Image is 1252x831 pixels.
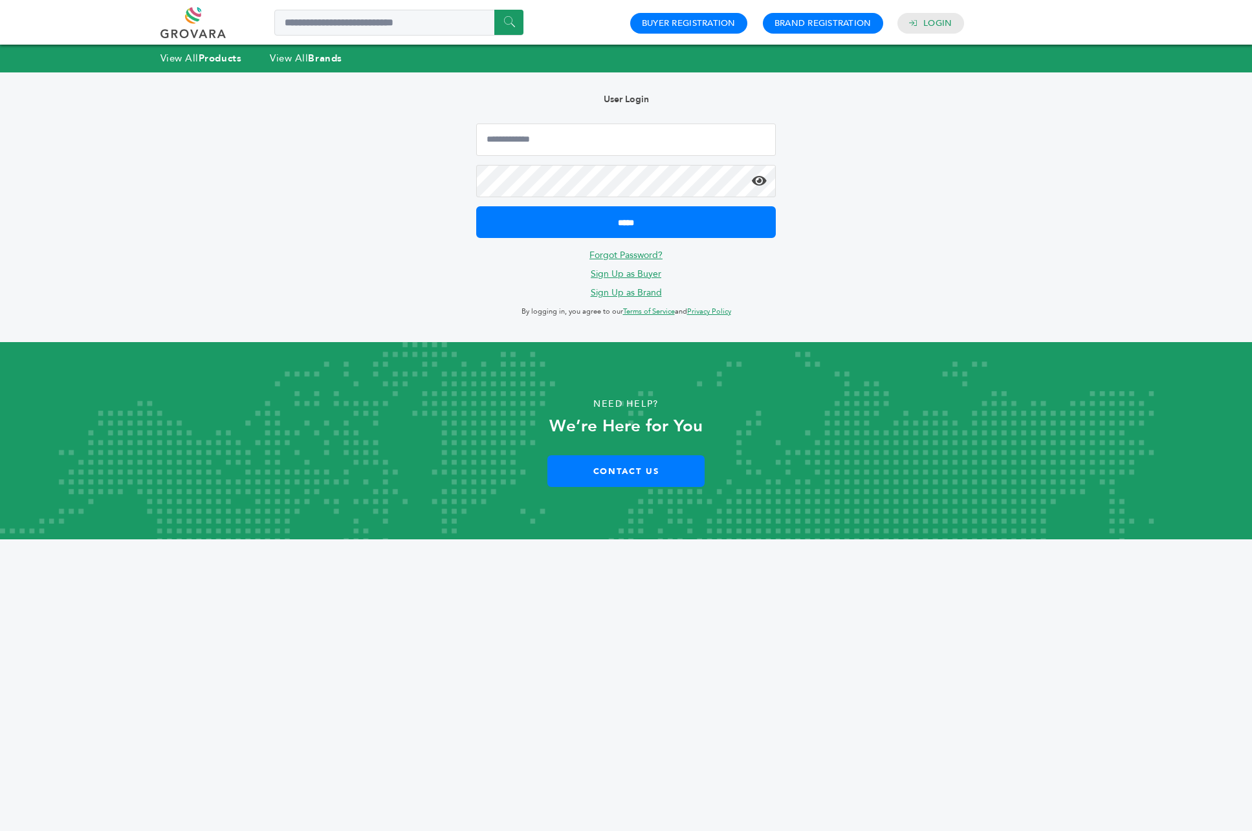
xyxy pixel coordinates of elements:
[774,17,872,29] a: Brand Registration
[63,394,1190,414] p: Need Help?
[476,165,776,197] input: Password
[547,455,705,487] a: Contact Us
[591,268,661,280] a: Sign Up as Buyer
[623,307,675,316] a: Terms of Service
[591,286,662,299] a: Sign Up as Brand
[604,93,649,105] b: User Login
[308,52,342,65] strong: Brands
[549,415,703,438] strong: We’re Here for You
[160,52,242,65] a: View AllProducts
[199,52,241,65] strong: Products
[687,307,731,316] a: Privacy Policy
[642,17,736,29] a: Buyer Registration
[274,10,523,36] input: Search a product or brand...
[589,249,663,261] a: Forgot Password?
[270,52,342,65] a: View AllBrands
[923,17,952,29] a: Login
[476,124,776,156] input: Email Address
[476,304,776,319] p: By logging in, you agree to our and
